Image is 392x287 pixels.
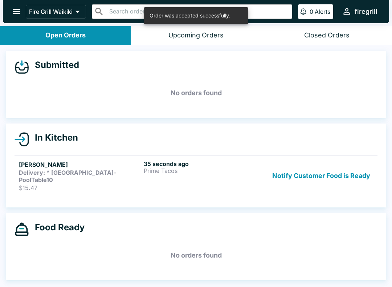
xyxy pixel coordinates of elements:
h4: Food Ready [29,222,85,233]
div: Order was accepted successfully. [150,9,230,22]
div: Open Orders [45,31,86,40]
h4: In Kitchen [29,132,78,143]
p: $15.47 [19,184,141,191]
button: firegrill [339,4,380,19]
p: Fire Grill Waikiki [29,8,73,15]
h5: [PERSON_NAME] [19,160,141,169]
div: Closed Orders [304,31,350,40]
input: Search orders by name or phone number [107,7,289,17]
div: firegrill [355,7,377,16]
h6: 35 seconds ago [144,160,266,167]
button: Fire Grill Waikiki [26,5,86,19]
h5: No orders found [15,80,377,106]
p: Prime Tacos [144,167,266,174]
div: Upcoming Orders [168,31,224,40]
p: 0 [310,8,313,15]
h4: Submitted [29,60,79,70]
button: Notify Customer Food is Ready [269,160,373,191]
a: [PERSON_NAME]Delivery: * [GEOGRAPHIC_DATA]-PoolTable10$15.4735 seconds agoPrime TacosNotify Custo... [15,155,377,196]
strong: Delivery: * [GEOGRAPHIC_DATA]-PoolTable10 [19,169,116,183]
p: Alerts [315,8,330,15]
h5: No orders found [15,242,377,268]
button: open drawer [7,2,26,21]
